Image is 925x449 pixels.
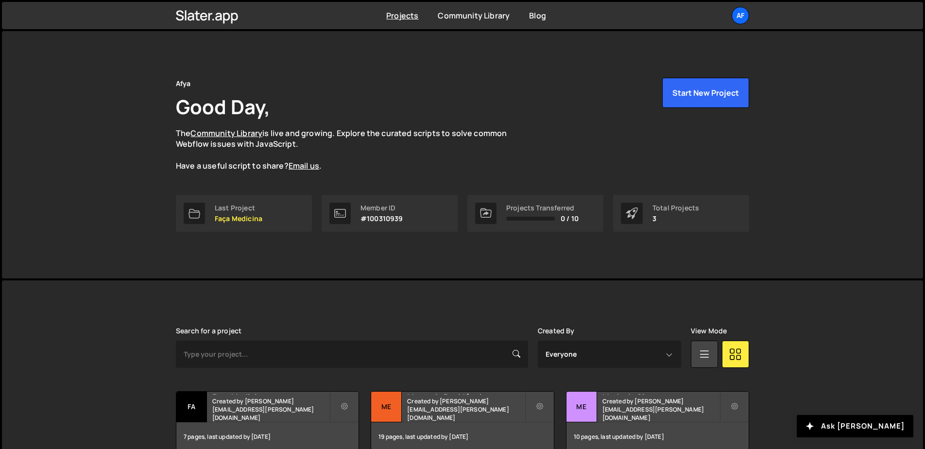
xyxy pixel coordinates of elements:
[566,392,597,422] div: Me
[215,204,262,212] div: Last Project
[438,10,510,21] a: Community Library
[360,204,403,212] div: Member ID
[602,392,719,395] h2: Medcel - Site
[371,392,402,422] div: Me
[538,327,575,335] label: Created By
[215,215,262,223] p: Faça Medicina
[212,397,329,422] small: Created by [PERSON_NAME][EMAIL_ADDRESS][PERSON_NAME][DOMAIN_NAME]
[691,327,727,335] label: View Mode
[176,93,270,120] h1: Good Day,
[602,397,719,422] small: Created by [PERSON_NAME][EMAIL_ADDRESS][PERSON_NAME][DOMAIN_NAME]
[506,204,579,212] div: Projects Transferred
[212,392,329,395] h2: Faça Medicina
[652,204,699,212] div: Total Projects
[386,10,418,21] a: Projects
[360,215,403,223] p: #100310939
[407,397,524,422] small: Created by [PERSON_NAME][EMAIL_ADDRESS][PERSON_NAME][DOMAIN_NAME]
[176,341,528,368] input: Type your project...
[176,195,312,232] a: Last Project Faça Medicina
[652,215,699,223] p: 3
[561,215,579,223] span: 0 / 10
[176,128,526,172] p: The is live and growing. Explore the curated scripts to solve common Webflow issues with JavaScri...
[797,415,913,437] button: Ask [PERSON_NAME]
[176,78,191,89] div: Afya
[176,392,207,422] div: Fa
[662,78,749,108] button: Start New Project
[529,10,546,21] a: Blog
[176,327,241,335] label: Search for a project
[407,392,524,395] h2: Mentoria Residência
[190,128,262,138] a: Community Library
[289,160,319,171] a: Email us
[732,7,749,24] a: Af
